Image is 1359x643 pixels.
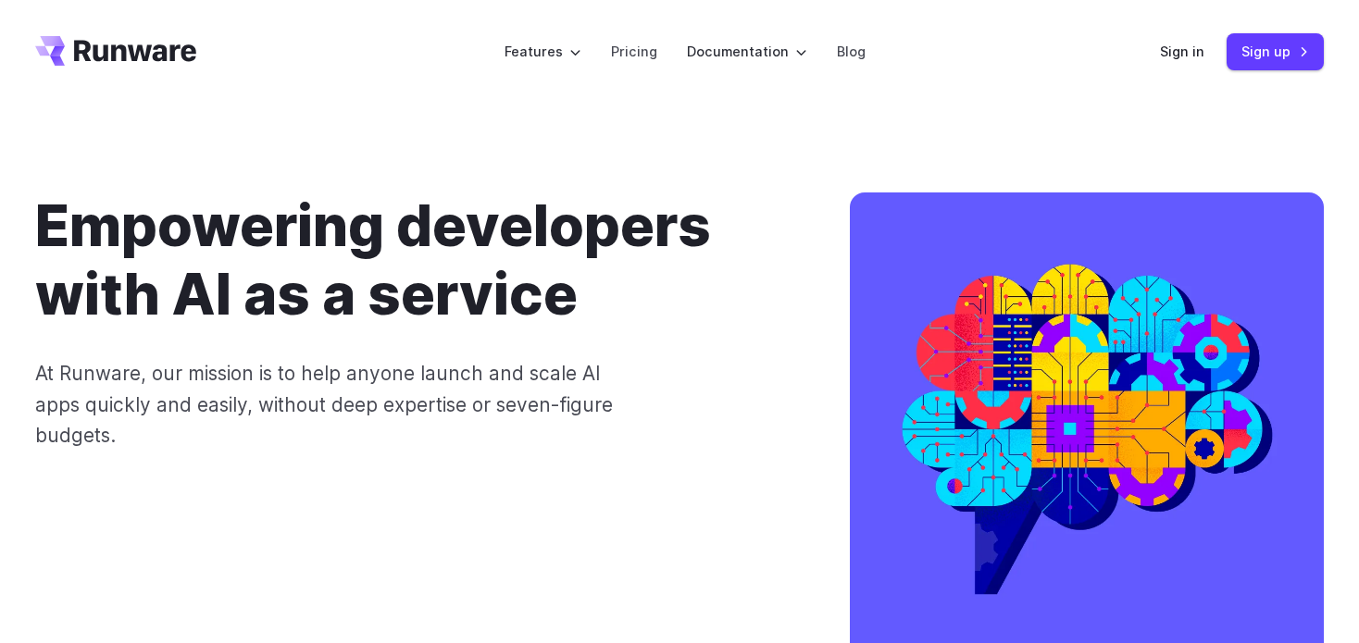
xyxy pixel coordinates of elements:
a: Sign up [1227,33,1324,69]
a: Sign in [1160,41,1204,62]
h1: Empowering developers with AI as a service [35,192,791,328]
label: Features [505,41,581,62]
p: At Runware, our mission is to help anyone launch and scale AI apps quickly and easily, without de... [35,358,640,451]
a: Pricing [611,41,657,62]
a: Blog [837,41,866,62]
label: Documentation [687,41,807,62]
a: Go to / [35,36,196,66]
